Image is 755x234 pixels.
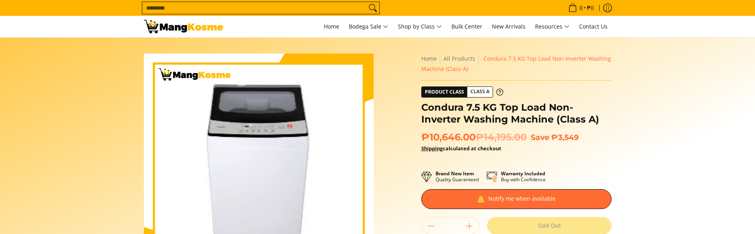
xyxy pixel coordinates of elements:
[421,55,611,73] span: Condura 7.5 KG Top Load Non-Inverter Washing Machine (Class A)
[579,23,608,30] span: Contact Us
[535,22,570,32] span: Resources
[421,145,501,152] strong: calculated at checkout
[421,55,437,62] a: Home
[421,54,612,74] nav: Breadcrumbs
[447,16,486,37] a: Bulk Center
[451,23,482,30] span: Bulk Center
[320,16,343,37] a: Home
[436,171,479,182] p: Quality Guaranteed
[443,55,475,62] a: All Products
[531,132,549,142] span: Save
[421,131,527,143] span: ₱10,646.00
[421,102,612,125] h1: Condura 7.5 KG Top Load Non-Inverter Washing Machine (Class A)
[421,86,503,98] a: Product Class Class A
[566,4,596,12] span: •
[144,20,223,33] img: Condura 7.5 KG Top Load Non-Inverter Washing Machine (Class A) | Mang Kosme
[349,22,388,32] span: Bodega Sale
[531,16,573,37] a: Resources
[422,87,467,97] span: Product Class
[436,170,474,177] strong: Brand New Item
[467,87,493,97] span: Class A
[421,145,443,152] a: Shipping
[586,5,595,11] span: ₱0
[231,16,612,37] nav: Main Menu
[551,132,579,142] span: ₱3,549
[345,16,392,37] a: Bodega Sale
[324,23,339,30] span: Home
[575,16,612,37] a: Contact Us
[501,171,546,182] p: Buy with Confidence
[501,170,545,177] strong: Warranty Included
[367,2,379,14] button: Search
[488,16,529,37] a: New Arrivals
[476,131,527,143] del: ₱14,195.00
[578,5,584,11] span: 0
[398,22,442,32] span: Shop by Class
[492,23,526,30] span: New Arrivals
[394,16,446,37] a: Shop by Class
